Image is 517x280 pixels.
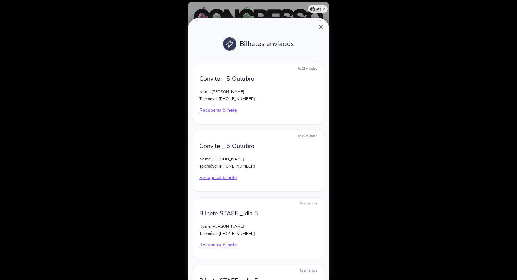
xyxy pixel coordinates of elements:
span: há 23 minutos [298,67,317,71]
p: Recuperar bilhete [199,242,318,249]
span: [PERSON_NAME] [211,89,244,94]
p: Convite _ 5 Outubro [199,142,318,150]
span: [PERSON_NAME] [211,224,244,229]
p: Telemóvel: [199,231,318,236]
p: Telemóvel: [199,163,318,169]
span: [PHONE_NUMBER] [218,163,255,169]
span: [PHONE_NUMBER] [218,231,255,236]
p: Bilhete STAFF _ dia 5 [199,209,318,217]
span: [PERSON_NAME] [211,156,244,162]
p: Nome: [199,224,318,229]
span: [PHONE_NUMBER] [218,96,255,102]
span: há 22 minutos [298,134,317,138]
span: × [319,22,323,31]
p: Recuperar bilhete [199,107,318,114]
span: há uma hora [300,201,317,205]
p: Nome: [199,156,318,162]
p: Telemóvel: [199,96,318,102]
p: Convite _ 5 Outubro [199,75,318,83]
span: há uma hora [300,269,317,273]
span: Bilhetes enviados [240,39,294,49]
p: Nome: [199,89,318,94]
p: Recuperar bilhete [199,174,318,181]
